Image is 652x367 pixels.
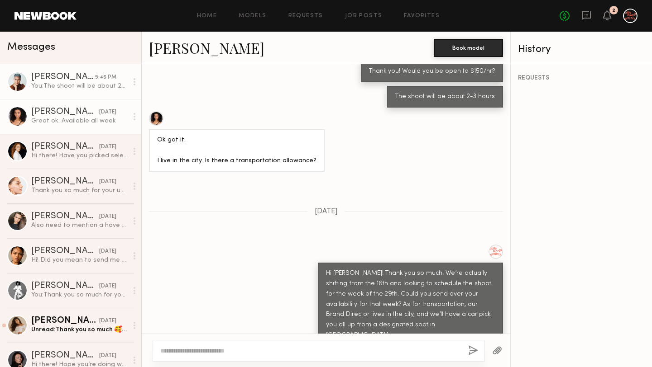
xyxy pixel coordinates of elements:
[31,351,99,360] div: [PERSON_NAME]
[239,13,266,19] a: Models
[345,13,383,19] a: Job Posts
[369,66,495,77] div: Thank you! Would you be open to $150/hr?
[99,317,116,325] div: [DATE]
[434,43,503,51] a: Book model
[31,282,99,291] div: [PERSON_NAME]
[99,247,116,256] div: [DATE]
[31,316,99,325] div: [PERSON_NAME]
[31,177,99,186] div: [PERSON_NAME]
[197,13,217,19] a: Home
[149,38,264,57] a: [PERSON_NAME]
[157,135,316,166] div: Ok got it. I live in the city. Is there a transportation allowance?
[99,212,116,221] div: [DATE]
[434,39,503,57] button: Book model
[288,13,323,19] a: Requests
[31,82,128,90] div: You: The shoot will be about 2-3 hours! Would you be open to $150/hr?
[404,13,440,19] a: Favorites
[31,108,99,117] div: [PERSON_NAME]
[31,212,99,221] div: [PERSON_NAME]
[31,73,95,82] div: [PERSON_NAME]
[31,221,128,230] div: Also need to mention a have couple new tattoos on my arms, but they are small
[31,142,99,151] div: [PERSON_NAME]
[31,247,99,256] div: [PERSON_NAME]
[95,73,116,82] div: 5:46 PM
[31,325,128,334] div: Unread: Thank you so much 🥰🥰
[31,151,128,160] div: Hi there! Have you picked selects for this project? I’m still held as an option and available [DATE]
[518,75,645,81] div: REQUESTS
[7,42,55,52] span: Messages
[31,117,128,125] div: Great ok. Available all week
[99,143,116,151] div: [DATE]
[99,352,116,360] div: [DATE]
[518,44,645,55] div: History
[99,178,116,186] div: [DATE]
[31,256,128,264] div: Hi! Did you mean to send me a request ?
[315,208,338,216] span: [DATE]
[31,186,128,195] div: Thank you so much for your understanding. Let’s keep in touch, and I wish you all the best of luc...
[31,291,128,299] div: You: Thank you so much for your time!
[612,8,615,13] div: 2
[99,108,116,117] div: [DATE]
[395,92,495,102] div: The shoot will be about 2-3 hours
[326,268,495,341] div: Hi [PERSON_NAME]! Thank you so much! We’re actually shifting from the 16th and looking to schedul...
[99,282,116,291] div: [DATE]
